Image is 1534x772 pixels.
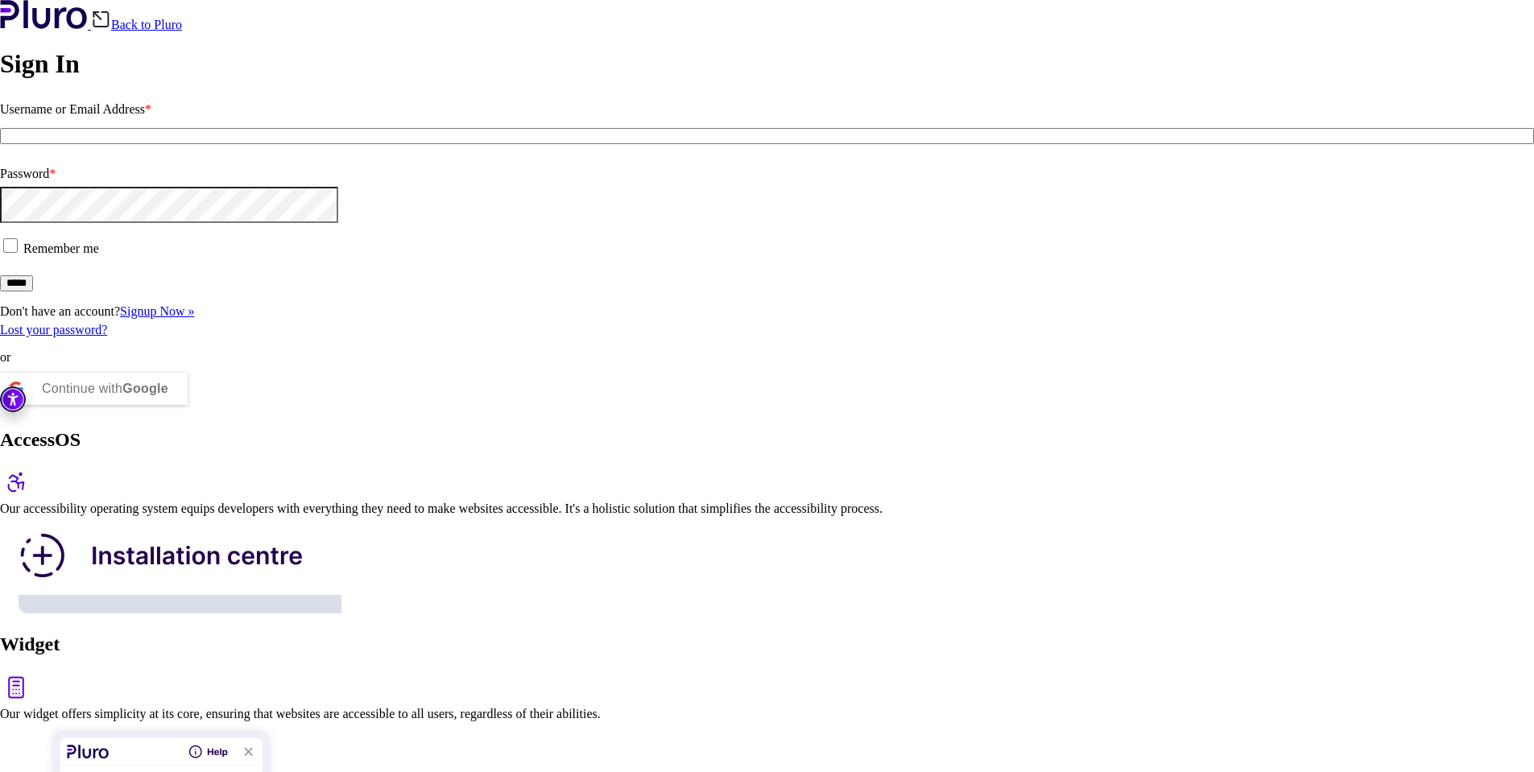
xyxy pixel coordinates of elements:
[122,382,168,395] b: Google
[42,373,168,405] div: Continue with
[120,304,194,318] a: Signup Now »
[3,238,18,253] input: Remember me
[91,10,111,29] img: Back icon
[91,18,182,31] a: Back to Pluro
